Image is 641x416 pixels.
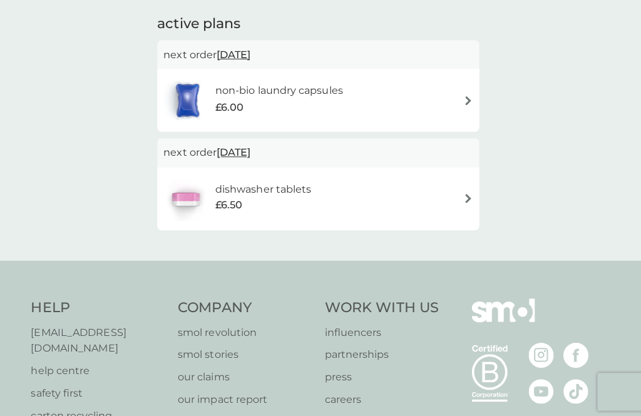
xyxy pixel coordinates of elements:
p: next order [167,143,474,160]
a: partnerships [327,343,440,360]
span: £6.00 [218,98,247,114]
img: arrow right [464,95,474,104]
img: visit the smol Tiktok page [563,375,588,400]
span: £6.50 [218,195,245,211]
h4: Company [182,296,315,315]
a: help centre [36,360,169,376]
img: visit the smol Youtube page [529,375,554,400]
p: next order [167,46,474,63]
span: [DATE] [220,139,254,163]
h4: Help [36,296,169,315]
img: visit the smol Facebook page [563,340,588,365]
a: our claims [182,366,315,382]
a: our impact report [182,388,315,404]
a: smol stories [182,343,315,360]
h4: Work With Us [327,296,440,315]
img: non-bio laundry capsules [167,78,215,121]
a: press [327,366,440,382]
h2: active plans [161,14,480,34]
img: dishwasher tablets [167,175,211,219]
a: [EMAIL_ADDRESS][DOMAIN_NAME] [36,322,169,353]
a: smol revolution [182,322,315,338]
img: arrow right [464,192,474,201]
h6: non-bio laundry capsules [218,82,345,98]
a: influencers [327,322,440,338]
h6: dishwasher tablets [218,180,314,196]
img: smol [473,296,535,338]
a: safety first [36,382,169,398]
span: [DATE] [220,42,254,66]
img: visit the smol Instagram page [529,340,554,365]
a: careers [327,388,440,404]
